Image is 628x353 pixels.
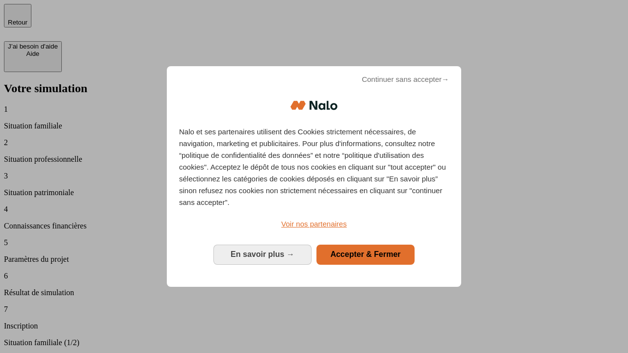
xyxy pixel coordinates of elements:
[281,220,346,228] span: Voir nos partenaires
[231,250,294,258] span: En savoir plus →
[330,250,400,258] span: Accepter & Fermer
[316,245,415,264] button: Accepter & Fermer: Accepter notre traitement des données et fermer
[179,218,449,230] a: Voir nos partenaires
[179,126,449,208] p: Nalo et ses partenaires utilisent des Cookies strictement nécessaires, de navigation, marketing e...
[290,91,338,120] img: Logo
[167,66,461,286] div: Bienvenue chez Nalo Gestion du consentement
[362,74,449,85] span: Continuer sans accepter→
[213,245,312,264] button: En savoir plus: Configurer vos consentements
